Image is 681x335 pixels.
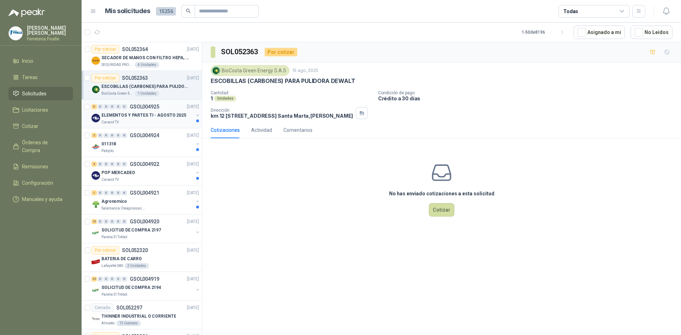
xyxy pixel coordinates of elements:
[265,48,297,56] div: Por cotizar
[122,104,127,109] div: 0
[9,176,73,190] a: Configuración
[104,190,109,195] div: 0
[101,169,135,176] p: POP MERCADEO
[9,87,73,100] a: Solicitudes
[27,26,73,35] p: [PERSON_NAME] [PERSON_NAME]
[22,57,33,65] span: Inicio
[92,277,97,281] div: 22
[101,284,161,291] p: SOLICITUD DE COMPRA 2194
[22,139,66,154] span: Órdenes de Compra
[92,74,119,82] div: Por cotizar
[574,26,625,39] button: Asignado a mi
[116,104,121,109] div: 0
[110,133,115,138] div: 0
[92,162,97,167] div: 4
[211,95,213,101] p: 1
[122,76,148,80] p: SOL052363
[116,320,141,326] div: 15 Galones
[251,126,272,134] div: Actividad
[92,114,100,122] img: Company Logo
[101,313,176,320] p: THINNER INDUSTRIAL O CORRIENTE
[92,56,100,65] img: Company Logo
[130,162,159,167] p: GSOL004922
[92,104,97,109] div: 6
[110,190,115,195] div: 0
[122,277,127,281] div: 0
[98,162,103,167] div: 0
[187,218,199,225] p: [DATE]
[104,104,109,109] div: 0
[104,162,109,167] div: 0
[82,301,202,329] a: CerradoSOL052297[DATE] Company LogoTHINNER INDUSTRIAL O CORRIENTEAlmatec15 Galones
[122,162,127,167] div: 0
[130,133,159,138] p: GSOL004924
[101,227,161,234] p: SOLICITUD DE COMPRA 2197
[186,9,191,13] span: search
[22,163,48,171] span: Remisiones
[92,219,97,224] div: 10
[92,217,200,240] a: 10 0 0 0 0 0 GSOL004920[DATE] Company LogoSOLICITUD DE COMPRA 2197Panela El Trébol
[135,91,159,96] div: 1 Unidades
[116,162,121,167] div: 0
[101,198,127,205] p: Agronomico
[130,277,159,281] p: GSOL004919
[187,276,199,283] p: [DATE]
[92,85,100,94] img: Company Logo
[211,113,353,119] p: km 12 [STREET_ADDRESS] Santa Marta , [PERSON_NAME]
[116,277,121,281] div: 0
[92,160,200,183] a: 4 0 0 0 0 0 GSOL004922[DATE] Company LogoPOP MERCADEOCaracol TV
[92,171,100,180] img: Company Logo
[187,161,199,168] p: [DATE]
[101,292,127,297] p: Panela El Trébol
[92,45,119,54] div: Por cotizar
[98,219,103,224] div: 0
[9,103,73,117] a: Licitaciones
[101,234,127,240] p: Panela El Trébol
[389,190,494,197] h3: No has enviado cotizaciones a esta solicitud
[116,133,121,138] div: 0
[135,62,159,68] div: 4 Unidades
[101,141,116,147] p: 011318
[9,27,22,40] img: Company Logo
[101,119,119,125] p: Caracol TV
[104,277,109,281] div: 0
[110,277,115,281] div: 0
[98,104,103,109] div: 0
[130,104,159,109] p: GSOL004925
[211,126,240,134] div: Cotizaciones
[22,90,46,97] span: Solicitudes
[631,26,672,39] button: No Leídos
[101,62,133,68] p: SEGURIDAD PROVISER LTDA
[22,73,38,81] span: Tareas
[101,55,190,61] p: SECADOR DE MANOS CON FILTRO HEPA, SECADO RAPIDO
[563,7,578,15] div: Todas
[92,246,119,255] div: Por cotizar
[110,162,115,167] div: 0
[82,243,202,272] a: Por cotizarSOL052320[DATE] Company LogoBATERIA DE CARROLafayette SAS2 Unidades
[92,131,200,154] a: 2 0 0 0 0 0 GSOL004924[DATE] Company Logo011318Patojito
[92,102,200,125] a: 6 0 0 0 0 0 GSOL004925[DATE] Company LogoELEMENTOS Y PARTES TI - AGOSTO 2025Caracol TV
[105,6,150,16] h1: Mis solicitudes
[221,46,259,57] h3: SOL052363
[92,229,100,237] img: Company Logo
[92,190,97,195] div: 1
[9,119,73,133] a: Cotizar
[101,263,123,269] p: Lafayette SAS
[116,190,121,195] div: 0
[283,126,312,134] div: Comentarios
[122,219,127,224] div: 0
[92,257,100,266] img: Company Logo
[187,75,199,82] p: [DATE]
[22,179,53,187] span: Configuración
[104,219,109,224] div: 0
[429,203,454,217] button: Cotizar
[22,106,48,114] span: Licitaciones
[92,303,113,312] div: Cerrado
[130,190,159,195] p: GSOL004921
[214,96,236,101] div: Unidades
[116,219,121,224] div: 0
[187,305,199,311] p: [DATE]
[187,190,199,196] p: [DATE]
[101,83,190,90] p: ESCOBILLAS (CARBONES) PARA PULIDORA DEWALT
[9,71,73,84] a: Tareas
